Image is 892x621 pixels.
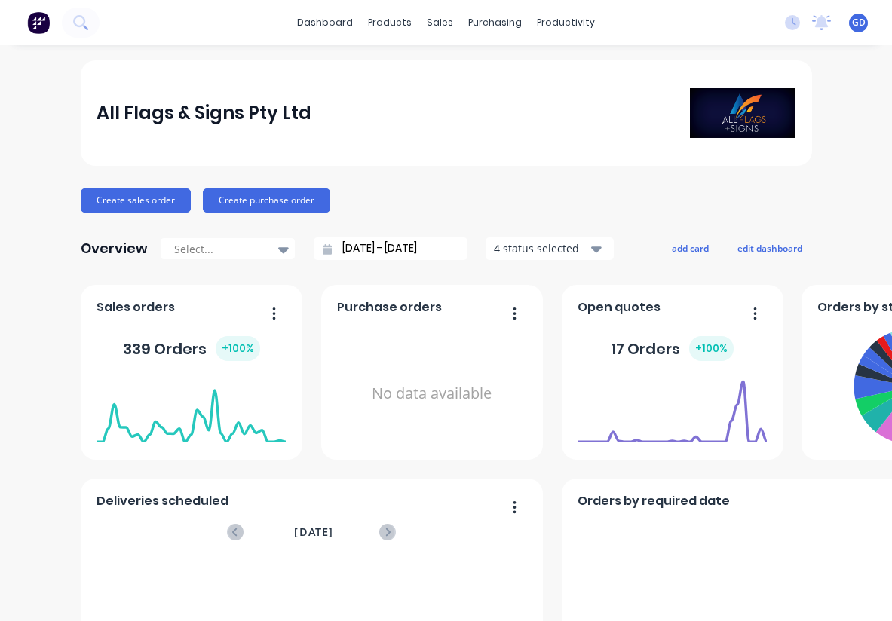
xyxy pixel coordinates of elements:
[337,323,526,465] div: No data available
[728,238,812,258] button: edit dashboard
[690,88,795,138] img: All Flags & Signs Pty Ltd
[294,524,333,540] span: [DATE]
[97,98,311,128] div: All Flags & Signs Pty Ltd
[461,11,529,34] div: purchasing
[852,16,866,29] span: GD
[662,238,719,258] button: add card
[290,11,360,34] a: dashboard
[81,188,191,213] button: Create sales order
[216,336,260,361] div: + 100 %
[81,234,148,264] div: Overview
[494,240,589,256] div: 4 status selected
[27,11,50,34] img: Factory
[486,237,614,260] button: 4 status selected
[529,11,602,34] div: productivity
[123,336,260,361] div: 339 Orders
[419,11,461,34] div: sales
[689,336,734,361] div: + 100 %
[578,298,661,317] span: Open quotes
[360,11,419,34] div: products
[203,188,330,213] button: Create purchase order
[97,298,175,317] span: Sales orders
[337,298,442,317] span: Purchase orders
[611,336,734,361] div: 17 Orders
